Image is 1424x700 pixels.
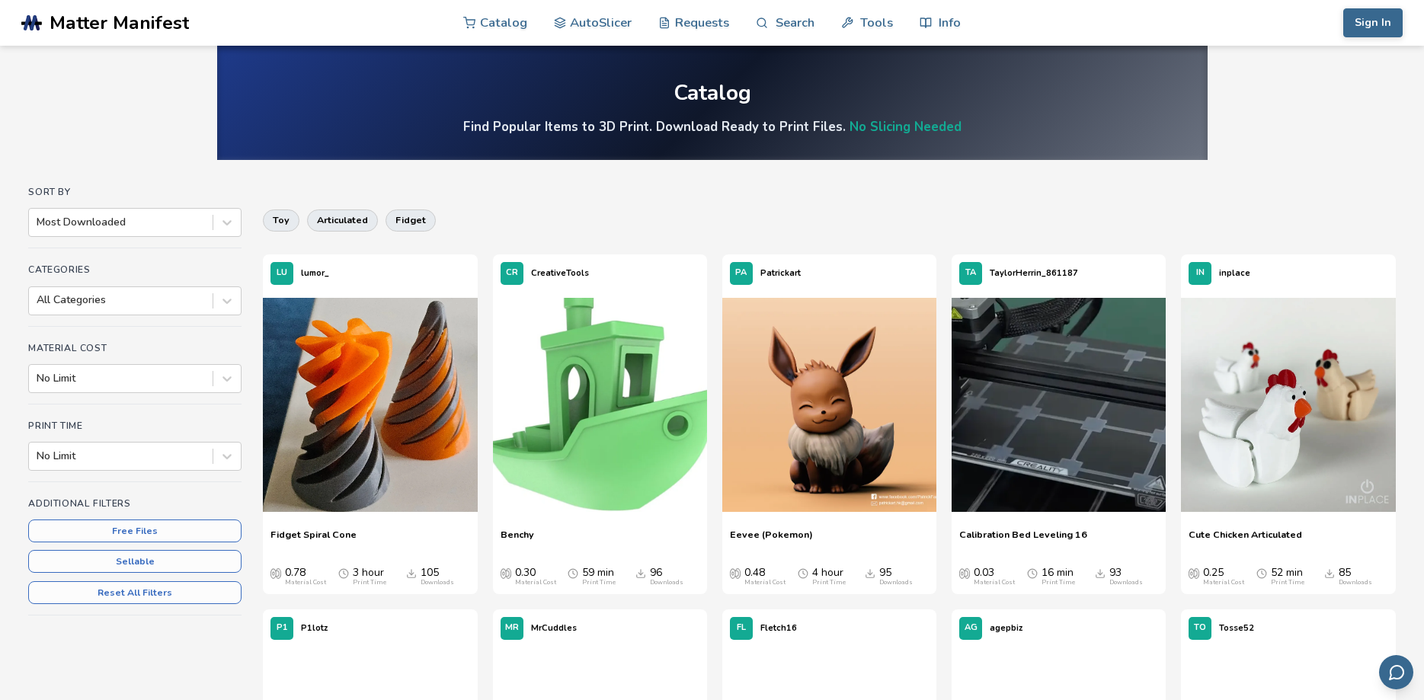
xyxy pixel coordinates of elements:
div: 0.25 [1203,567,1244,587]
span: CR [506,268,518,278]
h4: Material Cost [28,343,242,353]
p: Tosse52 [1219,620,1254,636]
button: articulated [307,209,378,231]
span: Average Print Time [1256,567,1267,579]
p: Fletch16 [760,620,797,636]
span: Average Cost [270,567,281,579]
span: TO [1194,623,1206,633]
div: 3 hour [353,567,386,587]
span: Average Cost [959,567,970,579]
span: Average Print Time [798,567,808,579]
div: 95 [879,567,913,587]
div: 59 min [582,567,616,587]
div: 4 hour [812,567,846,587]
span: Average Cost [1189,567,1199,579]
span: Average Cost [501,567,511,579]
div: 0.03 [974,567,1015,587]
h4: Sort By [28,187,242,197]
div: Downloads [879,579,913,587]
h4: Print Time [28,420,242,431]
span: Downloads [1324,567,1335,579]
span: FL [737,623,746,633]
div: Print Time [1042,579,1075,587]
a: Cute Chicken Articulated [1189,529,1302,551]
div: 85 [1339,567,1372,587]
div: 96 [650,567,683,587]
button: Send feedback via email [1379,655,1413,689]
button: Sign In [1343,8,1403,37]
a: No Slicing Needed [850,118,962,136]
a: Fidget Spiral Cone [270,529,357,551]
p: MrCuddles [531,620,577,636]
h4: Additional Filters [28,498,242,509]
span: Matter Manifest [50,12,189,34]
span: LU [277,268,287,278]
h4: Categories [28,264,242,275]
div: Downloads [650,579,683,587]
div: Material Cost [1203,579,1244,587]
div: Downloads [1339,579,1372,587]
span: AG [965,623,978,633]
div: 0.48 [744,567,786,587]
div: 0.78 [285,567,326,587]
div: Downloads [421,579,454,587]
button: toy [263,209,299,231]
span: Average Cost [730,567,741,579]
p: inplace [1219,265,1250,281]
span: Average Print Time [338,567,349,579]
div: Print Time [582,579,616,587]
span: IN [1196,268,1205,278]
p: CreativeTools [531,265,589,281]
button: Sellable [28,550,242,573]
input: All Categories [37,294,40,306]
button: fidget [386,209,436,231]
a: Eevee (Pokemon) [730,529,813,551]
span: PA [735,268,747,278]
div: Material Cost [285,579,326,587]
div: Print Time [812,579,846,587]
div: Downloads [1109,579,1143,587]
span: P1 [277,623,288,633]
p: P1lotz [301,620,328,636]
p: lumor_ [301,265,329,281]
input: Most Downloaded [37,216,40,229]
div: Material Cost [744,579,786,587]
div: 0.30 [515,567,556,587]
a: Calibration Bed Leveling 16 [959,529,1087,551]
a: Benchy [501,529,534,551]
p: Patrickart [760,265,801,281]
img: Eevee (Pokemon) [722,298,936,512]
span: Downloads [1095,567,1106,579]
span: TA [965,268,976,278]
span: Average Print Time [568,567,578,579]
span: Downloads [865,567,875,579]
input: No Limit [37,372,40,385]
input: No Limit [37,450,40,462]
div: Material Cost [974,579,1015,587]
div: 52 min [1271,567,1304,587]
a: Eevee (Pokemon) [722,292,936,521]
span: MR [505,623,519,633]
span: Downloads [406,567,417,579]
div: Print Time [353,579,386,587]
p: TaylorHerrin_861187 [990,265,1078,281]
span: Downloads [635,567,646,579]
span: Average Print Time [1027,567,1038,579]
div: Material Cost [515,579,556,587]
div: 93 [1109,567,1143,587]
button: Free Files [28,519,242,542]
div: Catalog [674,82,751,105]
h4: Find Popular Items to 3D Print. Download Ready to Print Files. [463,118,962,136]
div: 105 [421,567,454,587]
div: Print Time [1271,579,1304,587]
p: agepbiz [990,620,1022,636]
div: 16 min [1042,567,1075,587]
button: Reset All Filters [28,581,242,604]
